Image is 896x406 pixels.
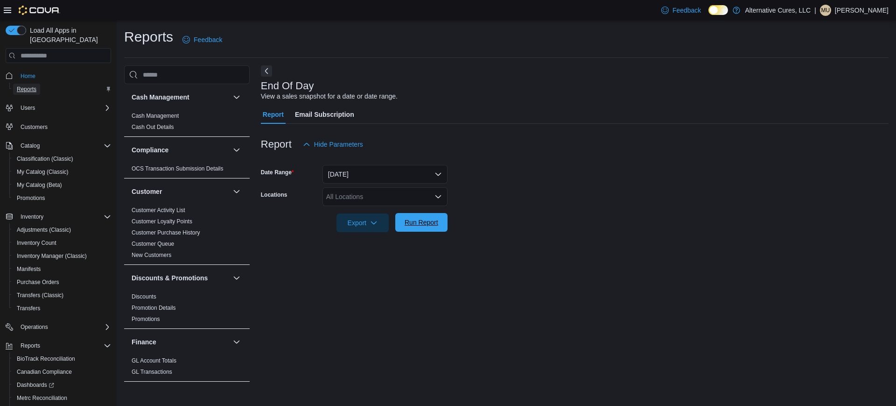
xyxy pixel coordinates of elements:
span: Classification (Classic) [17,155,73,163]
a: GL Account Totals [132,357,176,364]
a: Promotions [13,192,49,204]
a: Customer Purchase History [132,229,200,236]
span: Customers [17,121,111,133]
button: My Catalog (Classic) [9,165,115,178]
a: Home [17,71,39,82]
span: Load All Apps in [GEOGRAPHIC_DATA] [26,26,111,44]
a: Adjustments (Classic) [13,224,75,235]
button: BioTrack Reconciliation [9,352,115,365]
span: Classification (Classic) [13,153,111,164]
span: Customers [21,123,48,131]
button: Reports [17,340,44,351]
button: Home [2,69,115,82]
a: Cash Management [132,113,179,119]
img: Cova [19,6,60,15]
button: Open list of options [434,193,442,200]
h3: Cash Management [132,93,189,102]
a: Inventory Manager (Classic) [13,250,91,262]
button: Transfers (Classic) [9,289,115,302]
h3: End Of Day [261,80,314,92]
a: My Catalog (Beta) [13,179,66,191]
h3: Compliance [132,145,168,155]
span: Cash Out Details [132,123,174,131]
button: Users [17,102,39,114]
button: Next [261,65,272,77]
a: Inventory Count [13,237,60,249]
a: Promotion Details [132,305,176,311]
span: BioTrack Reconciliation [13,353,111,364]
a: Transfers [13,303,44,314]
button: Customers [2,120,115,134]
button: Manifests [9,263,115,276]
span: New Customers [132,251,171,259]
h1: Reports [124,28,173,46]
div: Finance [124,355,250,381]
span: Feedback [194,35,222,44]
button: Cash Management [132,93,229,102]
span: Feedback [672,6,701,15]
a: Canadian Compliance [13,366,76,378]
button: Transfers [9,302,115,315]
p: Alternative Cures, LLC [745,5,811,16]
span: Customer Activity List [132,207,185,214]
button: Reports [9,83,115,96]
span: Canadian Compliance [17,368,72,376]
h3: Discounts & Promotions [132,273,208,283]
a: My Catalog (Classic) [13,166,72,178]
span: Transfers [17,305,40,312]
span: Promotions [17,194,45,202]
span: Export [342,214,383,232]
span: Metrc Reconciliation [17,394,67,402]
a: Transfers (Classic) [13,290,67,301]
span: Report [263,105,284,124]
p: [PERSON_NAME] [835,5,889,16]
a: GL Transactions [132,369,172,375]
span: Canadian Compliance [13,366,111,378]
span: My Catalog (Classic) [17,168,69,176]
span: Manifests [17,265,41,273]
a: Classification (Classic) [13,153,77,164]
button: Inventory Manager (Classic) [9,249,115,263]
span: Inventory Count [17,239,56,247]
span: My Catalog (Beta) [17,181,62,189]
a: Discounts [132,293,156,300]
span: Operations [17,321,111,333]
a: OCS Transaction Submission Details [132,165,224,172]
span: Adjustments (Classic) [17,226,71,234]
button: Customer [132,187,229,196]
span: Transfers (Classic) [17,292,63,299]
button: My Catalog (Beta) [9,178,115,192]
a: Customer Loyalty Points [132,218,192,225]
span: My Catalog (Classic) [13,166,111,178]
span: Catalog [17,140,111,151]
button: Adjustments (Classic) [9,223,115,236]
span: MU [821,5,830,16]
span: Catalog [21,142,40,150]
a: Customer Activity List [132,207,185,214]
button: Reports [2,339,115,352]
span: Promotions [13,192,111,204]
a: Customer Queue [132,241,174,247]
span: Manifests [13,264,111,275]
button: Catalog [2,139,115,152]
div: Compliance [124,163,250,178]
span: Inventory Manager (Classic) [17,252,87,260]
a: Metrc Reconciliation [13,392,71,404]
a: BioTrack Reconciliation [13,353,79,364]
button: Operations [2,321,115,334]
span: Cash Management [132,112,179,120]
button: Hide Parameters [299,135,367,154]
span: Operations [21,323,48,331]
span: Inventory Count [13,237,111,249]
span: Reports [13,84,111,95]
span: My Catalog (Beta) [13,179,111,191]
span: Inventory [17,211,111,222]
a: Feedback [658,1,705,20]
